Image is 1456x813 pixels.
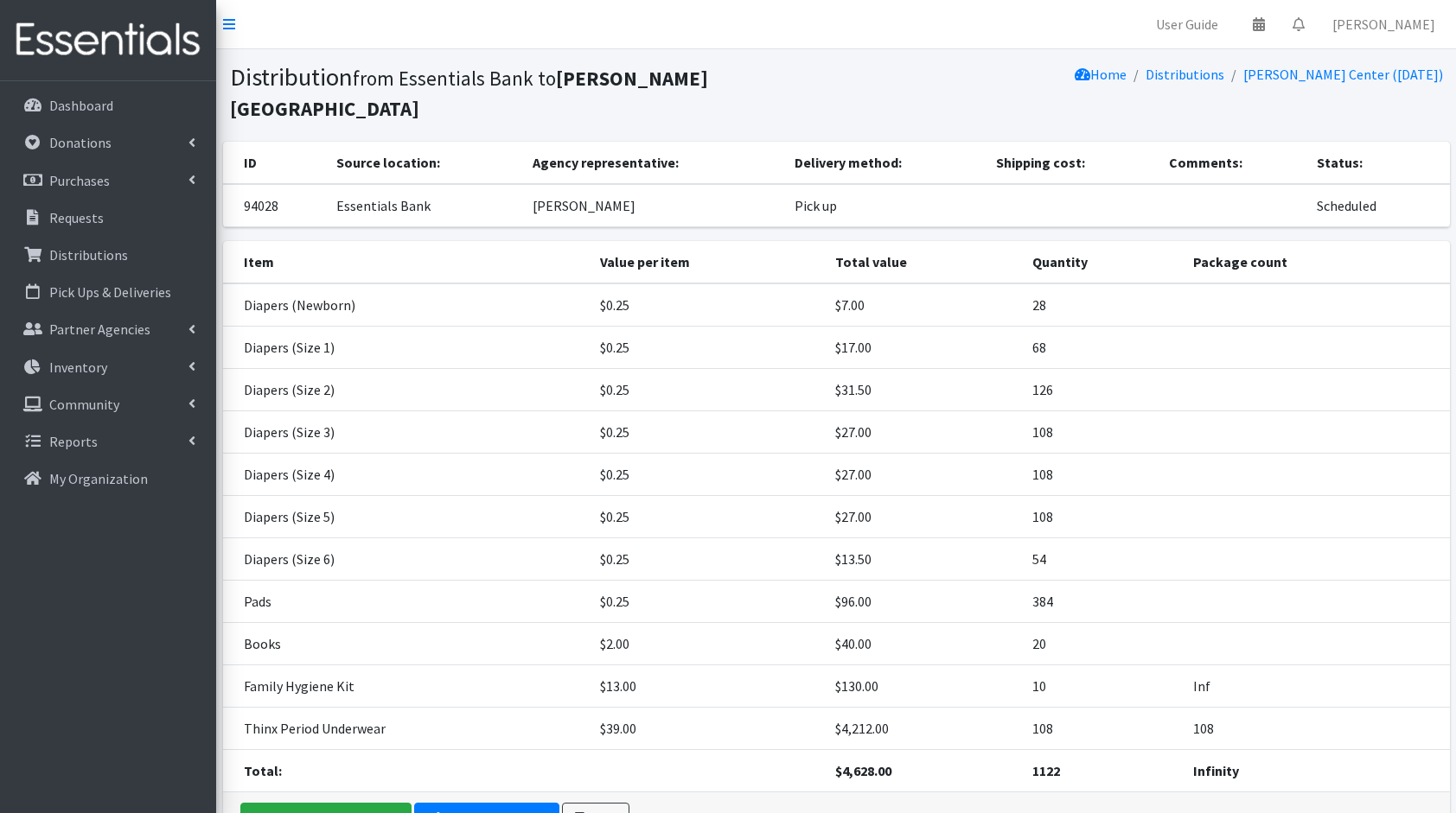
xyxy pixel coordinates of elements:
p: Inventory [49,359,107,376]
td: $4,212.00 [825,708,1021,750]
td: Diapers (Size 4) [223,454,591,496]
th: Package count [1183,241,1449,283]
td: Pick up [784,184,986,227]
a: Purchases [7,163,209,198]
td: Diapers (Size 2) [223,369,591,411]
a: My Organization [7,461,209,496]
td: Diapers (Size 6) [223,538,591,581]
a: Distributions [1146,66,1224,83]
p: Dashboard [49,97,113,114]
th: Quantity [1022,241,1184,283]
td: 126 [1022,369,1184,411]
th: Status: [1306,142,1449,184]
td: 384 [1022,581,1184,623]
td: $7.00 [825,283,1021,327]
th: Agency representative: [522,142,785,184]
p: My Organization [49,470,148,487]
h1: Distribution [230,62,830,122]
td: $31.50 [825,369,1021,411]
th: Source location: [326,142,522,184]
th: Comments: [1159,142,1306,184]
td: Pads [223,581,591,623]
th: Delivery method: [784,142,986,184]
td: $130.00 [825,665,1021,708]
td: 28 [1022,283,1184,327]
b: [PERSON_NAME][GEOGRAPHIC_DATA] [230,66,708,121]
strong: 1122 [1032,762,1060,779]
td: $0.25 [590,369,825,411]
th: Shipping cost: [986,142,1159,184]
a: Donations [7,125,209,160]
a: User Guide [1142,7,1232,41]
td: $0.25 [590,283,825,327]
td: Family Hygiene Kit [223,665,591,708]
p: Community [49,396,119,413]
small: from Essentials Bank to [230,66,708,121]
img: HumanEssentials [7,11,209,69]
td: Diapers (Size 3) [223,411,591,454]
strong: $4,628.00 [835,762,891,779]
p: Reports [49,433,98,450]
td: $13.50 [825,538,1021,581]
td: [PERSON_NAME] [522,184,785,227]
td: $27.00 [825,411,1021,454]
td: $17.00 [825,327,1021,369]
p: Donations [49,134,112,151]
a: Community [7,387,209,422]
td: Thinx Period Underwear [223,708,591,750]
td: $27.00 [825,496,1021,538]
a: Pick Ups & Deliveries [7,275,209,309]
a: Partner Agencies [7,312,209,346]
strong: Infinity [1193,762,1239,779]
p: Requests [49,209,104,226]
th: ID [223,142,327,184]
td: 20 [1022,623,1184,665]
td: $39.00 [590,708,825,750]
td: $0.25 [590,454,825,496]
td: Diapers (Size 5) [223,496,591,538]
td: $0.25 [590,327,825,369]
td: 108 [1022,454,1184,496]
td: $0.25 [590,496,825,538]
p: Pick Ups & Deliveries [49,283,171,301]
td: $2.00 [590,623,825,665]
th: Total value [825,241,1021,283]
td: $0.25 [590,411,825,454]
td: Books [223,623,591,665]
td: $96.00 [825,581,1021,623]
a: Distributions [7,238,209,272]
strong: Total: [244,762,282,779]
p: Purchases [49,172,110,189]
td: $40.00 [825,623,1021,665]
td: $0.25 [590,581,825,623]
a: [PERSON_NAME] Center ([DATE]) [1243,66,1443,83]
a: Reports [7,424,209,459]
td: Scheduled [1306,184,1449,227]
td: 108 [1022,496,1184,538]
td: Essentials Bank [326,184,522,227]
td: 108 [1022,708,1184,750]
th: Item [223,241,591,283]
td: 68 [1022,327,1184,369]
td: $13.00 [590,665,825,708]
td: 108 [1183,708,1449,750]
a: Home [1075,66,1127,83]
td: 54 [1022,538,1184,581]
a: Requests [7,200,209,235]
td: 94028 [223,184,327,227]
td: Inf [1183,665,1449,708]
a: Inventory [7,350,209,384]
td: 108 [1022,411,1184,454]
td: Diapers (Newborn) [223,283,591,327]
a: Dashboard [7,88,209,123]
p: Partner Agencies [49,321,150,338]
td: $0.25 [590,538,825,581]
a: [PERSON_NAME] [1319,7,1449,41]
td: 10 [1022,665,1184,708]
th: Value per item [590,241,825,283]
td: $27.00 [825,454,1021,496]
p: Distributions [49,246,128,264]
td: Diapers (Size 1) [223,327,591,369]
